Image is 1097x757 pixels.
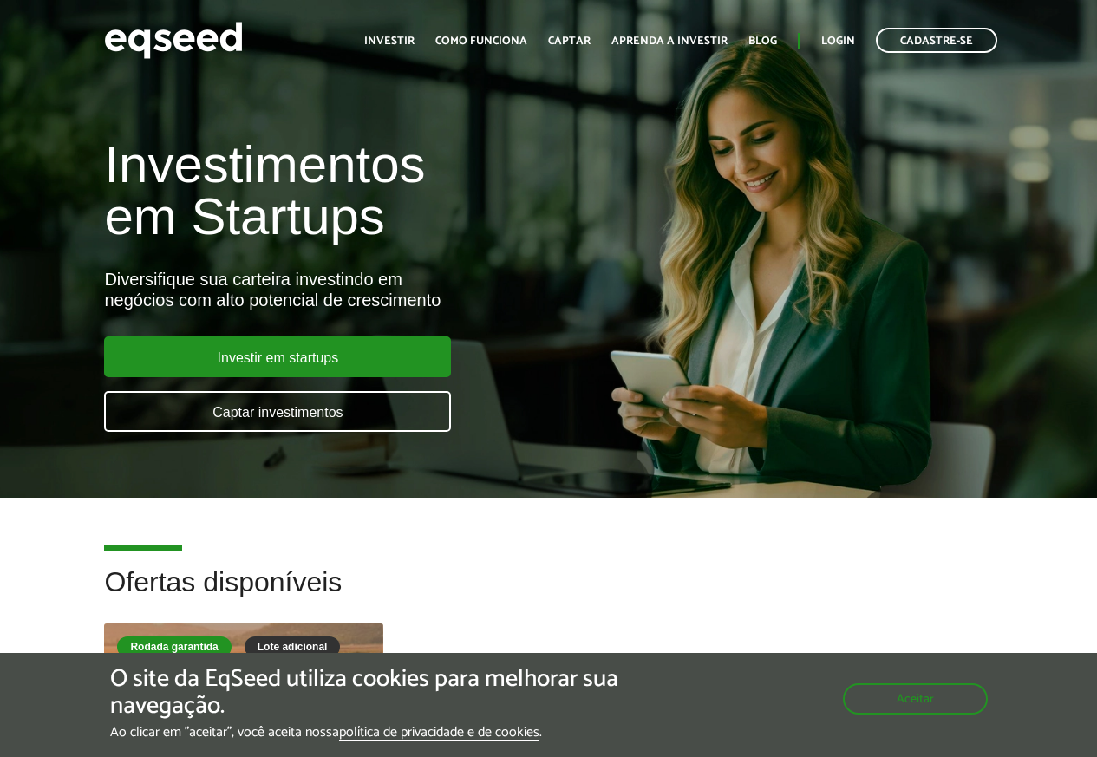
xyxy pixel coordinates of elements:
a: Investir [364,36,415,47]
h1: Investimentos em Startups [104,139,627,243]
a: Investir em startups [104,336,451,377]
a: Blog [748,36,777,47]
a: política de privacidade e de cookies [339,726,539,741]
a: Captar [548,36,591,47]
h5: O site da EqSeed utiliza cookies para melhorar sua navegação. [110,666,637,720]
a: Como funciona [435,36,527,47]
div: Lote adicional [245,636,341,657]
a: Cadastre-se [876,28,997,53]
img: EqSeed [104,17,243,63]
button: Aceitar [843,683,988,715]
a: Login [821,36,855,47]
a: Captar investimentos [104,391,451,432]
div: Diversifique sua carteira investindo em negócios com alto potencial de crescimento [104,269,627,310]
h2: Ofertas disponíveis [104,567,992,623]
p: Ao clicar em "aceitar", você aceita nossa . [110,724,637,741]
a: Aprenda a investir [611,36,728,47]
div: Rodada garantida [117,636,231,657]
